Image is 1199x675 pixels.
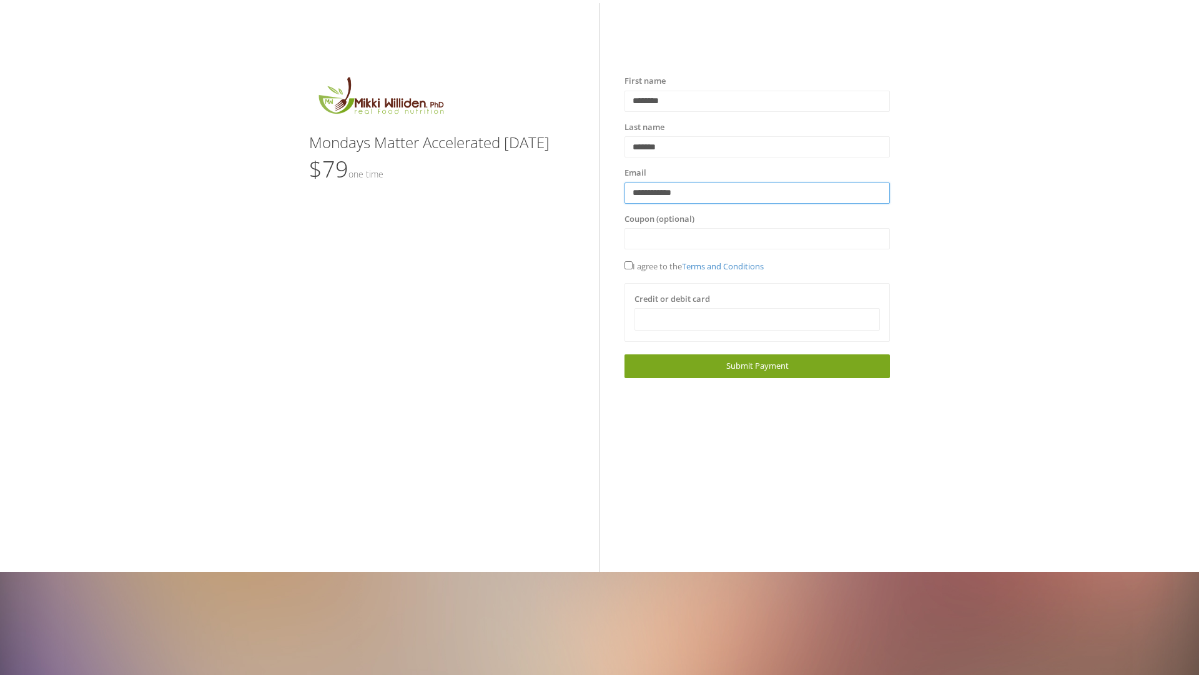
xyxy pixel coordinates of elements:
[624,261,764,272] span: I agree to the
[348,168,383,180] small: One time
[624,213,694,226] label: Coupon (optional)
[624,354,890,377] a: Submit Payment
[624,75,666,87] label: First name
[726,360,789,371] span: Submit Payment
[624,167,646,179] label: Email
[309,134,575,151] h3: Mondays Matter Accelerated [DATE]
[309,154,383,184] span: $79
[309,75,451,122] img: MikkiLogoMain.png
[643,314,872,325] iframe: Secure card payment input frame
[624,121,664,134] label: Last name
[634,293,710,306] label: Credit or debit card
[682,261,764,272] a: Terms and Conditions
